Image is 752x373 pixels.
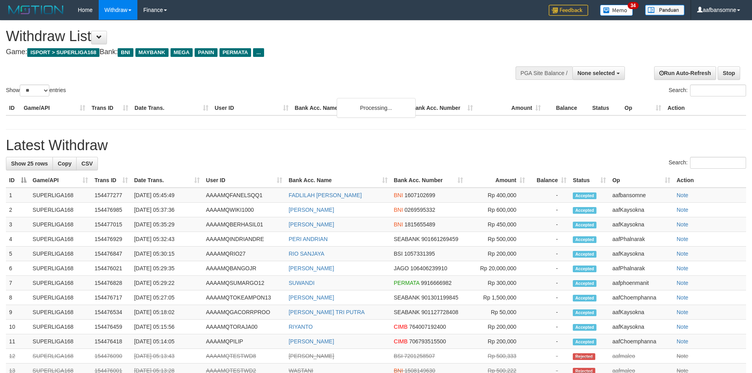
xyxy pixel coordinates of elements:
td: 11 [6,334,30,349]
td: SUPERLIGA168 [30,276,92,290]
a: Copy [53,157,77,170]
span: Accepted [573,236,596,243]
td: SUPERLIGA168 [30,334,92,349]
select: Showentries [20,85,49,96]
a: PERI ANDRIAN [289,236,328,242]
a: [PERSON_NAME] [289,265,334,271]
th: Bank Acc. Name: activate to sort column ascending [285,173,390,188]
td: AAAAMQPILIP [203,334,285,349]
img: MOTION_logo.png [6,4,66,16]
th: Bank Acc. Number [408,101,476,115]
span: Accepted [573,295,596,301]
span: CIMB [394,324,408,330]
a: [PERSON_NAME] [289,207,334,213]
a: [PERSON_NAME] [289,338,334,345]
span: SEABANK [394,294,420,301]
td: aafKaysokna [609,247,673,261]
a: Note [677,280,688,286]
th: ID: activate to sort column descending [6,173,30,188]
span: MEGA [171,48,193,57]
td: SUPERLIGA168 [30,320,92,334]
img: Button%20Memo.svg [600,5,633,16]
a: Run Auto-Refresh [654,66,716,80]
td: Rp 500,000 [466,232,528,247]
td: 10 [6,320,30,334]
img: Feedback.jpg [549,5,588,16]
td: Rp 600,000 [466,203,528,217]
span: None selected [578,70,615,76]
div: PGA Site Balance / [516,66,572,80]
span: BNI [394,207,403,213]
span: Show 25 rows [11,160,48,167]
td: 2 [6,203,30,217]
th: Amount: activate to sort column ascending [466,173,528,188]
td: 154477015 [91,217,131,232]
td: 3 [6,217,30,232]
td: SUPERLIGA168 [30,203,92,217]
span: Copy 1607102699 to clipboard [405,192,435,198]
td: Rp 200,000 [466,320,528,334]
a: Note [677,251,688,257]
h4: Game: Bank: [6,48,493,56]
th: Bank Acc. Name [292,101,409,115]
td: 9 [6,305,30,320]
a: CSV [76,157,98,170]
td: aafmaleo [609,349,673,364]
span: Copy 1057331395 to clipboard [404,251,435,257]
span: Copy 9916666982 to clipboard [421,280,452,286]
td: AAAAMQTOKEAMPON13 [203,290,285,305]
a: Stop [718,66,740,80]
span: Copy [58,160,71,167]
img: panduan.png [645,5,684,15]
td: Rp 500,333 [466,349,528,364]
td: Rp 200,000 [466,247,528,261]
th: Amount [476,101,544,115]
td: AAAAMQBERHASIL01 [203,217,285,232]
td: 154476985 [91,203,131,217]
span: Copy 106406239910 to clipboard [411,265,447,271]
div: Processing... [337,98,416,118]
a: Note [677,338,688,345]
span: Copy 764007192400 to clipboard [409,324,446,330]
td: [DATE] 05:45:49 [131,188,203,203]
td: - [528,261,570,276]
td: Rp 400,000 [466,188,528,203]
td: - [528,188,570,203]
td: SUPERLIGA168 [30,290,92,305]
span: Accepted [573,222,596,228]
td: 7 [6,276,30,290]
td: SUPERLIGA168 [30,349,92,364]
td: aafKaysokna [609,305,673,320]
td: - [528,203,570,217]
span: BSI [394,251,403,257]
span: BNI [394,221,403,228]
td: Rp 1,500,000 [466,290,528,305]
td: [DATE] 05:14:05 [131,334,203,349]
td: AAAAMQTESTWD8 [203,349,285,364]
span: Copy 901127728408 to clipboard [422,309,458,315]
span: BSI [394,353,403,359]
td: aafChoemphanna [609,290,673,305]
th: Status [589,101,621,115]
a: [PERSON_NAME] [289,221,334,228]
th: Date Trans.: activate to sort column ascending [131,173,203,188]
a: Note [677,192,688,198]
td: [DATE] 05:29:22 [131,276,203,290]
td: SUPERLIGA168 [30,261,92,276]
th: Op [621,101,664,115]
th: Balance: activate to sort column ascending [528,173,570,188]
a: Show 25 rows [6,157,53,170]
th: Trans ID: activate to sort column ascending [91,173,131,188]
a: Note [677,221,688,228]
td: 4 [6,232,30,247]
th: ID [6,101,21,115]
td: 154476929 [91,232,131,247]
th: Status: activate to sort column ascending [570,173,609,188]
td: AAAAMQWIKI1000 [203,203,285,217]
td: AAAAMQSUMARGO12 [203,276,285,290]
th: Game/API [21,101,88,115]
a: Note [677,324,688,330]
span: BNI [118,48,133,57]
td: Rp 20,000,000 [466,261,528,276]
td: 154476021 [91,261,131,276]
